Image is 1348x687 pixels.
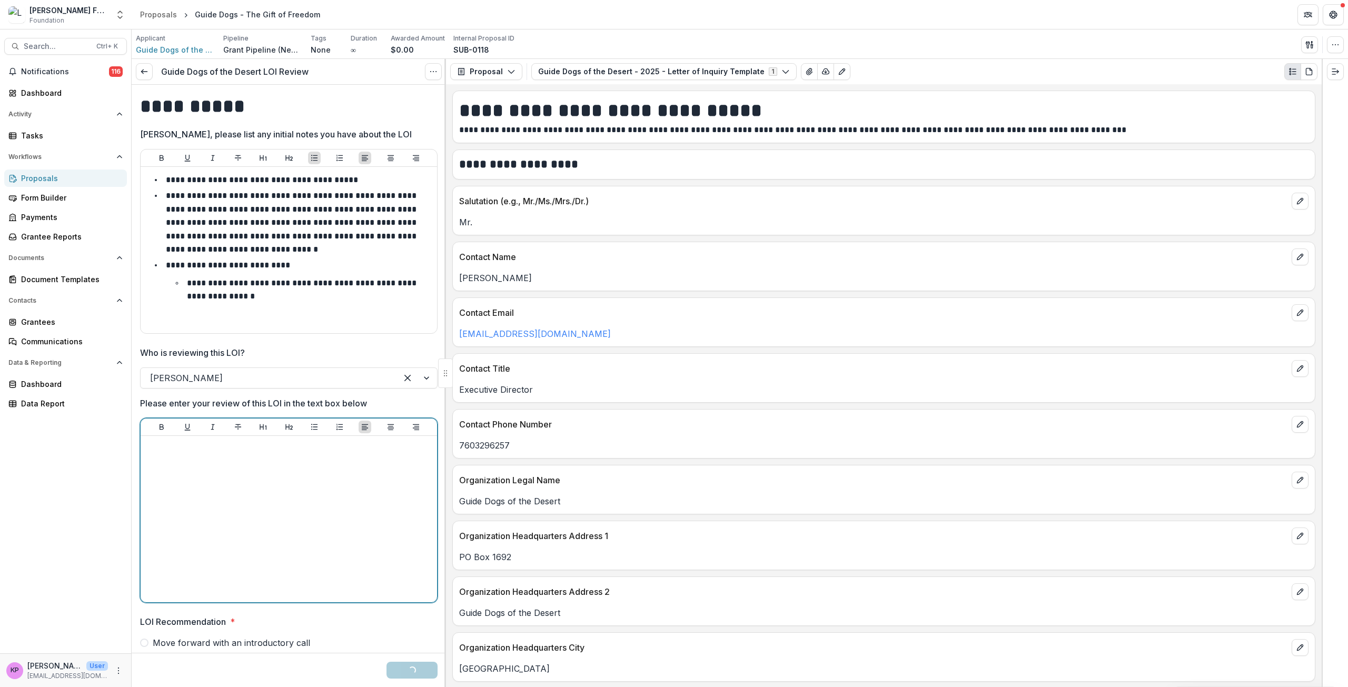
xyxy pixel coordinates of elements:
[351,44,356,55] p: ∞
[4,63,127,80] button: Notifications116
[459,362,1287,375] p: Contact Title
[8,254,112,262] span: Documents
[4,271,127,288] a: Document Templates
[109,66,123,77] span: 116
[223,34,249,43] p: Pipeline
[257,421,270,433] button: Heading 1
[206,421,219,433] button: Italicize
[21,398,118,409] div: Data Report
[8,359,112,366] span: Data & Reporting
[4,38,127,55] button: Search...
[136,34,165,43] p: Applicant
[4,84,127,102] a: Dashboard
[459,251,1287,263] p: Contact Name
[311,34,326,43] p: Tags
[21,274,118,285] div: Document Templates
[232,152,244,164] button: Strike
[21,379,118,390] div: Dashboard
[223,44,302,55] p: Grant Pipeline (New Grantees)
[459,530,1287,542] p: Organization Headquarters Address 1
[4,208,127,226] a: Payments
[311,44,331,55] p: None
[4,354,127,371] button: Open Data & Reporting
[8,111,112,118] span: Activity
[308,152,321,164] button: Bullet List
[21,130,118,141] div: Tasks
[11,667,19,674] div: Khanh Phan
[1301,63,1317,80] button: PDF view
[140,615,226,628] p: LOI Recommendation
[21,316,118,327] div: Grantees
[459,439,1309,452] p: 7603296257
[140,128,412,141] p: [PERSON_NAME], please list any initial notes you have about the LOI
[1292,248,1309,265] button: edit
[459,418,1287,431] p: Contact Phone Number
[29,16,64,25] span: Foundation
[1292,360,1309,377] button: edit
[459,474,1287,486] p: Organization Legal Name
[1323,4,1344,25] button: Get Help
[459,306,1287,319] p: Contact Email
[155,421,168,433] button: Bold
[1292,416,1309,433] button: edit
[459,662,1309,675] p: [GEOGRAPHIC_DATA]
[459,606,1309,619] p: Guide Dogs of the Desert
[257,152,270,164] button: Heading 1
[94,41,120,52] div: Ctrl + K
[21,336,118,347] div: Communications
[453,34,514,43] p: Internal Proposal ID
[29,5,108,16] div: [PERSON_NAME] Fund for the Blind
[8,153,112,161] span: Workflows
[4,292,127,309] button: Open Contacts
[1327,63,1344,80] button: Expand right
[136,7,181,22] a: Proposals
[4,395,127,412] a: Data Report
[283,421,295,433] button: Heading 2
[4,148,127,165] button: Open Workflows
[21,67,109,76] span: Notifications
[391,34,445,43] p: Awarded Amount
[399,370,416,386] div: Clear selected options
[459,641,1287,654] p: Organization Headquarters City
[834,63,850,80] button: Edit as form
[27,660,82,671] p: [PERSON_NAME]
[1292,304,1309,321] button: edit
[4,170,127,187] a: Proposals
[136,44,215,55] a: Guide Dogs of the Desert
[4,106,127,123] button: Open Activity
[8,6,25,23] img: Lavelle Fund for the Blind
[1292,639,1309,656] button: edit
[21,212,118,223] div: Payments
[4,189,127,206] a: Form Builder
[459,216,1309,228] p: Mr.
[459,272,1309,284] p: [PERSON_NAME]
[181,421,194,433] button: Underline
[384,421,397,433] button: Align Center
[140,397,367,410] p: Please enter your review of this LOI in the text box below
[531,63,797,80] button: Guide Dogs of the Desert - 2025 - Letter of Inquiry Template1
[333,421,346,433] button: Ordered List
[4,375,127,393] a: Dashboard
[24,42,90,51] span: Search...
[206,152,219,164] button: Italicize
[21,173,118,184] div: Proposals
[283,152,295,164] button: Heading 2
[195,9,320,20] div: Guide Dogs - The Gift of Freedom
[1284,63,1301,80] button: Plaintext view
[1292,583,1309,600] button: edit
[232,421,244,433] button: Strike
[410,421,422,433] button: Align Right
[161,67,309,77] h3: Guide Dogs of the Desert LOI Review
[391,44,414,55] p: $0.00
[4,333,127,350] a: Communications
[155,152,168,164] button: Bold
[359,421,371,433] button: Align Left
[4,313,127,331] a: Grantees
[153,636,310,649] span: Move forward with an introductory call
[453,44,489,55] p: SUB-0118
[112,664,125,677] button: More
[140,9,177,20] div: Proposals
[459,328,611,339] a: [EMAIL_ADDRESS][DOMAIN_NAME]
[8,297,112,304] span: Contacts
